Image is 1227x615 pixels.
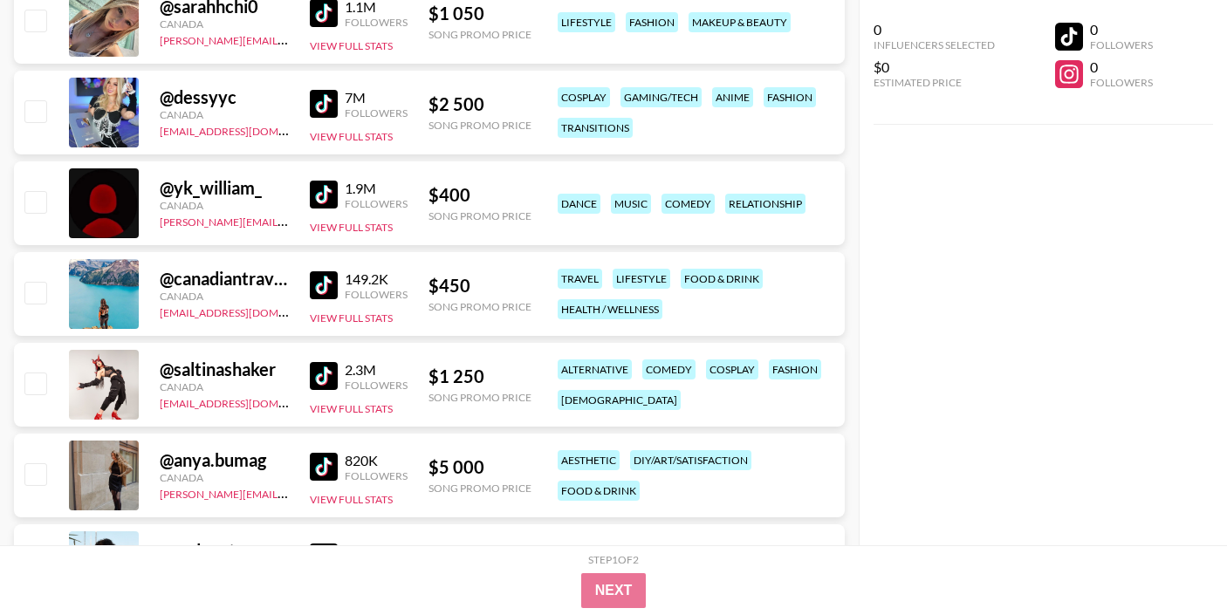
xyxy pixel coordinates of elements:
img: TikTok [310,90,338,118]
div: $ 5 000 [428,456,531,478]
div: food & drink [681,269,763,289]
div: Followers [345,16,408,29]
div: [DEMOGRAPHIC_DATA] [558,390,681,410]
img: TikTok [310,543,338,571]
div: Followers [345,288,408,301]
div: anime [712,87,753,107]
div: fashion [764,87,816,107]
div: Followers [345,379,408,392]
a: [EMAIL_ADDRESS][DOMAIN_NAME] [160,393,335,410]
div: $0 [874,58,995,76]
div: Estimated Price [874,76,995,89]
div: Canada [160,290,289,303]
div: Followers [1090,76,1153,89]
div: comedy [661,194,715,214]
div: Followers [345,469,408,482]
div: Followers [345,106,408,120]
div: 7M [345,89,408,106]
div: Song Promo Price [428,209,531,222]
div: $ 400 [428,184,531,206]
button: View Full Stats [310,311,393,325]
div: Followers [345,197,408,210]
button: View Full Stats [310,130,393,143]
div: fashion [626,12,678,32]
div: Step 1 of 2 [588,553,639,566]
div: cosplay [706,359,758,379]
button: View Full Stats [310,402,393,415]
button: View Full Stats [310,221,393,234]
a: [EMAIL_ADDRESS][DOMAIN_NAME] [160,121,335,138]
button: Next [581,573,647,608]
a: [PERSON_NAME][EMAIL_ADDRESS][DOMAIN_NAME] [160,31,418,47]
div: food & drink [558,481,640,501]
div: Followers [1090,38,1153,51]
img: TikTok [310,453,338,481]
div: comedy [642,359,696,379]
div: $ 450 [428,275,531,297]
div: @ anya.bumag [160,449,289,471]
div: travel [558,269,602,289]
div: $ 1 250 [428,366,531,387]
div: @ dessyyc [160,86,289,108]
div: @ yk_william_ [160,177,289,199]
div: gaming/tech [620,87,702,107]
div: Song Promo Price [428,28,531,41]
button: View Full Stats [310,39,393,52]
div: health / wellness [558,299,662,319]
div: diy/art/satisfaction [630,450,751,470]
div: relationship [725,194,805,214]
img: TikTok [310,271,338,299]
div: dance [558,194,600,214]
div: Song Promo Price [428,300,531,313]
div: Song Promo Price [428,119,531,132]
div: 2.3M [345,361,408,379]
div: @ zodexyt [160,540,289,562]
div: Song Promo Price [428,482,531,495]
div: @ saltinashaker [160,359,289,380]
div: Canada [160,199,289,212]
a: [EMAIL_ADDRESS][DOMAIN_NAME] [160,303,335,319]
img: TikTok [310,181,338,208]
a: [PERSON_NAME][EMAIL_ADDRESS][PERSON_NAME][DOMAIN_NAME] [160,212,501,229]
div: 1.9M [345,180,408,197]
img: TikTok [310,362,338,390]
div: lifestyle [613,269,670,289]
div: 0 [874,21,995,38]
button: View Full Stats [310,493,393,506]
div: alternative [558,359,632,379]
div: Canada [160,471,289,484]
div: fashion [769,359,821,379]
div: Song Promo Price [428,391,531,404]
div: Canada [160,17,289,31]
div: 820K [345,452,408,469]
div: Influencers Selected [874,38,995,51]
div: cosplay [558,87,610,107]
div: music [611,194,651,214]
div: 1.3M [345,543,408,560]
div: $ 1 050 [428,3,531,24]
div: aesthetic [558,450,620,470]
div: $ 2 500 [428,93,531,115]
div: 0 [1090,21,1153,38]
div: transitions [558,118,633,138]
div: makeup & beauty [689,12,791,32]
div: @ canadiantravelgal [160,268,289,290]
div: Canada [160,108,289,121]
a: [PERSON_NAME][EMAIL_ADDRESS][DOMAIN_NAME] [160,484,418,501]
div: 149.2K [345,270,408,288]
iframe: Drift Widget Chat Controller [1140,528,1206,594]
div: 0 [1090,58,1153,76]
div: Canada [160,380,289,393]
div: lifestyle [558,12,615,32]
